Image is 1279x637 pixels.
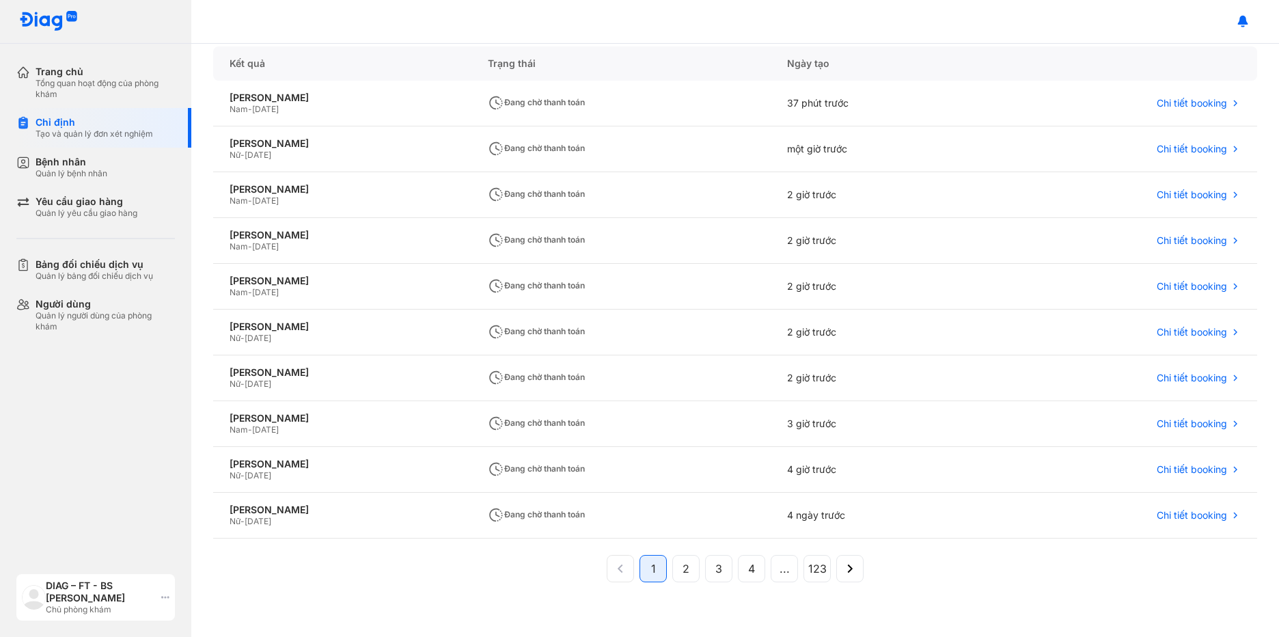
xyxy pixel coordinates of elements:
[488,509,585,519] span: Đang chờ thanh toán
[36,310,175,332] div: Quản lý người dùng của phòng khám
[488,372,585,382] span: Đang chờ thanh toán
[245,333,271,343] span: [DATE]
[808,560,827,577] span: 123
[488,143,585,153] span: Đang chờ thanh toán
[488,234,585,245] span: Đang chờ thanh toán
[651,560,656,577] span: 1
[36,156,107,168] div: Bệnh nhân
[36,116,153,128] div: Chỉ định
[488,189,585,199] span: Đang chờ thanh toán
[230,366,455,379] div: [PERSON_NAME]
[36,271,153,282] div: Quản lý bảng đối chiếu dịch vụ
[771,310,988,355] div: 2 giờ trước
[771,218,988,264] div: 2 giờ trước
[639,555,667,582] button: 1
[1157,463,1227,476] span: Chi tiết booking
[240,516,245,526] span: -
[230,379,240,389] span: Nữ
[240,379,245,389] span: -
[488,326,585,336] span: Đang chờ thanh toán
[771,355,988,401] div: 2 giờ trước
[36,195,137,208] div: Yêu cầu giao hàng
[230,333,240,343] span: Nữ
[1157,326,1227,338] span: Chi tiết booking
[230,104,248,114] span: Nam
[248,104,252,114] span: -
[230,137,455,150] div: [PERSON_NAME]
[471,46,771,81] div: Trạng thái
[771,401,988,447] div: 3 giờ trước
[46,604,156,615] div: Chủ phòng khám
[1157,143,1227,155] span: Chi tiết booking
[213,46,471,81] div: Kết quả
[803,555,831,582] button: 123
[1157,234,1227,247] span: Chi tiết booking
[488,463,585,474] span: Đang chờ thanh toán
[230,92,455,104] div: [PERSON_NAME]
[1157,418,1227,430] span: Chi tiết booking
[252,195,279,206] span: [DATE]
[245,470,271,480] span: [DATE]
[36,258,153,271] div: Bảng đối chiếu dịch vụ
[771,81,988,126] div: 37 phút trước
[705,555,732,582] button: 3
[240,150,245,160] span: -
[248,424,252,435] span: -
[230,321,455,333] div: [PERSON_NAME]
[240,333,245,343] span: -
[230,229,455,241] div: [PERSON_NAME]
[36,168,107,179] div: Quản lý bệnh nhân
[230,470,240,480] span: Nữ
[248,241,252,252] span: -
[780,560,790,577] span: ...
[36,298,175,310] div: Người dùng
[683,560,689,577] span: 2
[488,97,585,107] span: Đang chờ thanh toán
[252,287,279,297] span: [DATE]
[36,78,175,100] div: Tổng quan hoạt động của phòng khám
[248,287,252,297] span: -
[230,516,240,526] span: Nữ
[771,493,988,539] div: 4 ngày trước
[488,418,585,428] span: Đang chờ thanh toán
[230,195,248,206] span: Nam
[1157,280,1227,293] span: Chi tiết booking
[230,275,455,287] div: [PERSON_NAME]
[715,560,722,577] span: 3
[36,128,153,139] div: Tạo và quản lý đơn xét nghiệm
[230,241,248,252] span: Nam
[245,379,271,389] span: [DATE]
[245,150,271,160] span: [DATE]
[46,580,156,604] div: DIAG – FT - BS [PERSON_NAME]
[230,504,455,516] div: [PERSON_NAME]
[19,11,78,32] img: logo
[771,264,988,310] div: 2 giờ trước
[22,585,46,609] img: logo
[252,104,279,114] span: [DATE]
[771,447,988,493] div: 4 giờ trước
[738,555,765,582] button: 4
[36,66,175,78] div: Trang chủ
[230,424,248,435] span: Nam
[672,555,700,582] button: 2
[245,516,271,526] span: [DATE]
[748,560,755,577] span: 4
[1157,97,1227,109] span: Chi tiết booking
[252,241,279,252] span: [DATE]
[771,46,988,81] div: Ngày tạo
[230,150,240,160] span: Nữ
[230,287,248,297] span: Nam
[230,458,455,470] div: [PERSON_NAME]
[488,280,585,290] span: Đang chờ thanh toán
[771,126,988,172] div: một giờ trước
[230,183,455,195] div: [PERSON_NAME]
[240,470,245,480] span: -
[771,172,988,218] div: 2 giờ trước
[1157,189,1227,201] span: Chi tiết booking
[252,424,279,435] span: [DATE]
[1157,372,1227,384] span: Chi tiết booking
[248,195,252,206] span: -
[36,208,137,219] div: Quản lý yêu cầu giao hàng
[771,555,798,582] button: ...
[230,412,455,424] div: [PERSON_NAME]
